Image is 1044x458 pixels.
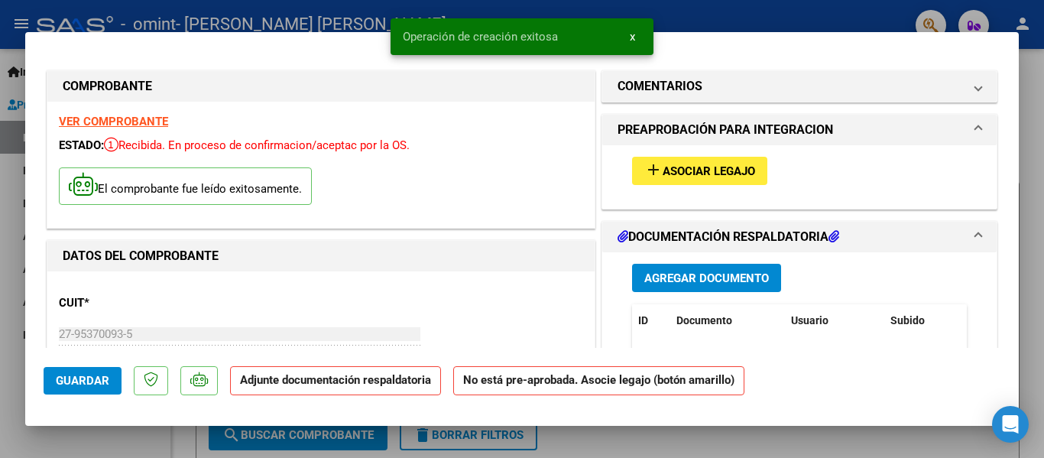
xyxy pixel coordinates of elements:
[632,157,767,185] button: Asociar Legajo
[884,304,961,337] datatable-header-cell: Subido
[961,304,1037,337] datatable-header-cell: Acción
[602,71,997,102] mat-expansion-panel-header: COMENTARIOS
[644,271,769,285] span: Agregar Documento
[63,248,219,263] strong: DATOS DEL COMPROBANTE
[56,374,109,388] span: Guardar
[59,167,312,205] p: El comprobante fue leído exitosamente.
[676,314,732,326] span: Documento
[890,314,925,326] span: Subido
[104,138,410,152] span: Recibida. En proceso de confirmacion/aceptac por la OS.
[630,30,635,44] span: x
[632,264,781,292] button: Agregar Documento
[618,77,702,96] h1: COMENTARIOS
[992,406,1029,443] div: Open Intercom Messenger
[618,23,647,50] button: x
[602,145,997,209] div: PREAPROBACIÓN PARA INTEGRACION
[44,367,122,395] button: Guardar
[63,79,152,93] strong: COMPROBANTE
[453,366,744,396] strong: No está pre-aprobada. Asocie legajo (botón amarillo)
[632,304,670,337] datatable-header-cell: ID
[59,294,216,312] p: CUIT
[59,115,168,128] a: VER COMPROBANTE
[618,121,833,139] h1: PREAPROBACIÓN PARA INTEGRACION
[59,138,104,152] span: ESTADO:
[618,228,839,246] h1: DOCUMENTACIÓN RESPALDATORIA
[240,373,431,387] strong: Adjunte documentación respaldatoria
[670,304,785,337] datatable-header-cell: Documento
[663,164,755,178] span: Asociar Legajo
[785,304,884,337] datatable-header-cell: Usuario
[602,222,997,252] mat-expansion-panel-header: DOCUMENTACIÓN RESPALDATORIA
[602,115,997,145] mat-expansion-panel-header: PREAPROBACIÓN PARA INTEGRACION
[644,161,663,179] mat-icon: add
[791,314,828,326] span: Usuario
[403,29,558,44] span: Operación de creación exitosa
[638,314,648,326] span: ID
